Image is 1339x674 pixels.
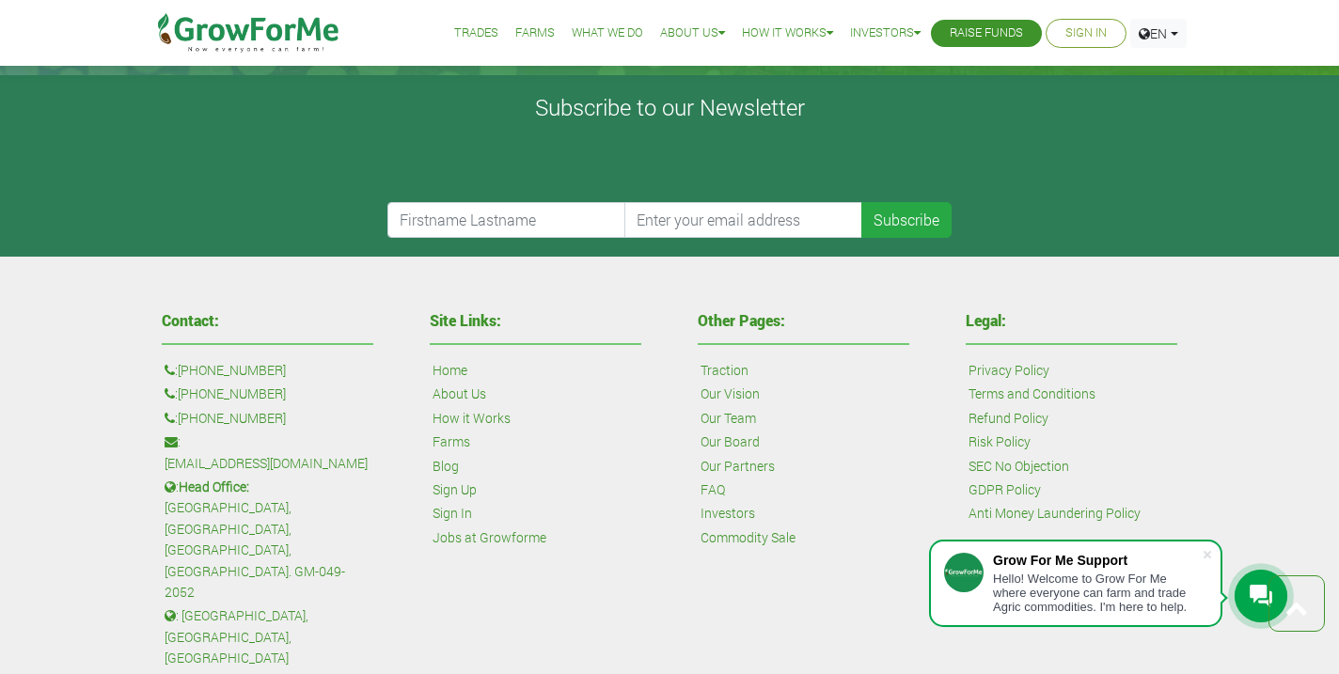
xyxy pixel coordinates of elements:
[701,384,760,404] a: Our Vision
[165,384,370,404] p: :
[624,202,863,238] input: Enter your email address
[433,479,477,500] a: Sign Up
[178,360,286,381] a: [PHONE_NUMBER]
[433,408,511,429] a: How it Works
[162,313,373,328] h4: Contact:
[850,24,921,43] a: Investors
[433,503,472,524] a: Sign In
[969,408,1048,429] a: Refund Policy
[701,408,756,429] a: Our Team
[969,360,1049,381] a: Privacy Policy
[701,503,755,524] a: Investors
[969,431,1031,452] a: Risk Policy
[433,431,470,452] a: Farms
[165,453,368,474] a: [EMAIL_ADDRESS][DOMAIN_NAME]
[1065,24,1107,43] a: Sign In
[454,24,498,43] a: Trades
[993,553,1202,568] div: Grow For Me Support
[178,384,286,404] a: [PHONE_NUMBER]
[742,24,833,43] a: How it Works
[165,605,370,668] p: : [GEOGRAPHIC_DATA], [GEOGRAPHIC_DATA], [GEOGRAPHIC_DATA]
[969,479,1041,500] a: GDPR Policy
[179,478,249,495] b: Head Office:
[698,313,909,328] h4: Other Pages:
[969,503,1141,524] a: Anti Money Laundering Policy
[387,129,673,202] iframe: reCAPTCHA
[660,24,725,43] a: About Us
[433,527,546,548] a: Jobs at Growforme
[178,408,286,429] a: [PHONE_NUMBER]
[165,477,370,603] p: : [GEOGRAPHIC_DATA], [GEOGRAPHIC_DATA], [GEOGRAPHIC_DATA], [GEOGRAPHIC_DATA]. GM-049-2052
[165,431,370,474] p: :
[1130,19,1187,48] a: EN
[701,360,748,381] a: Traction
[433,360,467,381] a: Home
[433,384,486,404] a: About Us
[572,24,643,43] a: What We Do
[993,572,1202,614] div: Hello! Welcome to Grow For Me where everyone can farm and trade Agric commodities. I'm here to help.
[701,456,775,477] a: Our Partners
[969,456,1069,477] a: SEC No Objection
[165,408,370,429] p: :
[387,202,626,238] input: Firstname Lastname
[861,202,952,238] button: Subscribe
[701,527,796,548] a: Commodity Sale
[515,24,555,43] a: Farms
[165,360,370,381] p: :
[966,313,1177,328] h4: Legal:
[701,479,725,500] a: FAQ
[969,384,1095,404] a: Terms and Conditions
[433,456,459,477] a: Blog
[950,24,1023,43] a: Raise Funds
[430,313,641,328] h4: Site Links:
[24,94,1315,121] h4: Subscribe to our Newsletter
[701,431,760,452] a: Our Board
